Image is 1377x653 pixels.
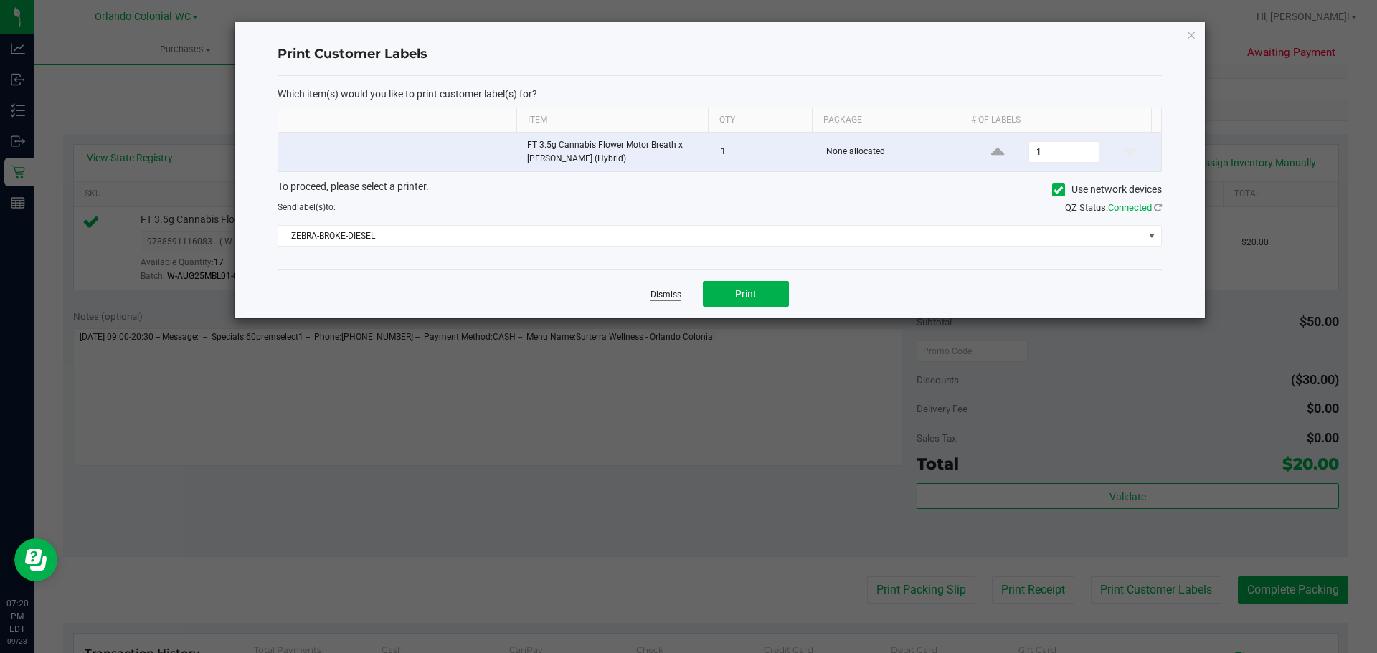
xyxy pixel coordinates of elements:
[278,87,1162,100] p: Which item(s) would you like to print customer label(s) for?
[1052,182,1162,197] label: Use network devices
[708,108,812,133] th: Qty
[1108,202,1152,213] span: Connected
[960,108,1151,133] th: # of labels
[519,133,712,171] td: FT 3.5g Cannabis Flower Motor Breath x [PERSON_NAME] (Hybrid)
[278,226,1143,246] span: ZEBRA-BROKE-DIESEL
[516,108,708,133] th: Item
[1065,202,1162,213] span: QZ Status:
[812,108,960,133] th: Package
[703,281,789,307] button: Print
[14,538,57,581] iframe: Resource center
[278,202,336,212] span: Send to:
[267,179,1173,201] div: To proceed, please select a printer.
[650,289,681,301] a: Dismiss
[735,288,757,300] span: Print
[278,45,1162,64] h4: Print Customer Labels
[818,133,967,171] td: None allocated
[712,133,818,171] td: 1
[297,202,326,212] span: label(s)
